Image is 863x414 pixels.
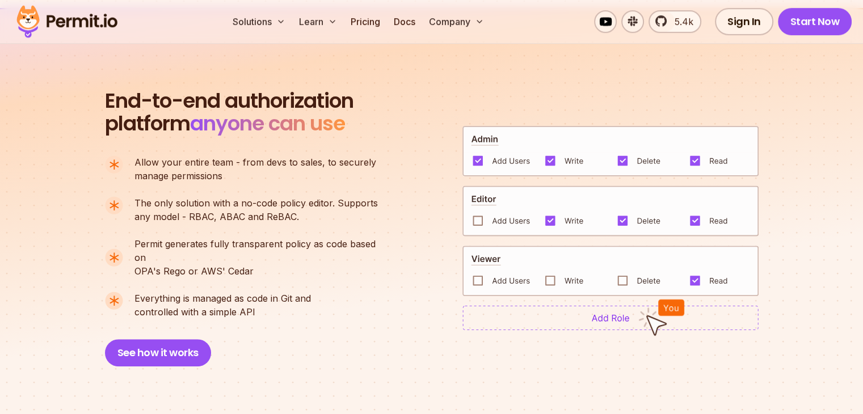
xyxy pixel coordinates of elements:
span: Permit generates fully transparent policy as code based on [134,237,388,264]
a: Start Now [778,8,852,35]
p: any model - RBAC, ABAC and ReBAC. [134,196,378,223]
a: Sign In [715,8,773,35]
span: 5.4k [668,15,693,28]
button: Learn [294,10,342,33]
h2: platform [105,90,353,135]
span: Everything is managed as code in Git and [134,292,311,305]
p: controlled with a simple API [134,292,311,319]
span: anyone can use [190,109,345,138]
p: manage permissions [134,155,376,183]
a: Pricing [346,10,385,33]
a: 5.4k [649,10,701,33]
span: End-to-end authorization [105,90,353,112]
button: Solutions [228,10,290,33]
span: Allow your entire team - from devs to sales, to securely [134,155,376,169]
span: The only solution with a no-code policy editor. Supports [134,196,378,210]
img: Permit logo [11,2,123,41]
button: Company [424,10,489,33]
a: Docs [389,10,420,33]
button: See how it works [105,339,211,366]
p: OPA's Rego or AWS' Cedar [134,237,388,278]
